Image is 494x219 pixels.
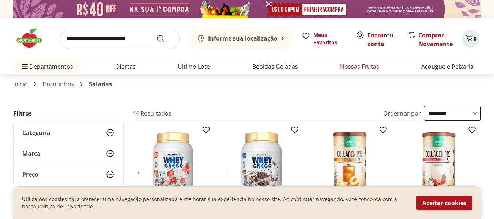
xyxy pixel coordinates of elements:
[302,31,347,46] a: Meus Favoritos
[89,81,112,87] span: Saladas
[474,35,476,42] span: 0
[178,62,210,71] a: Último Lote
[22,129,50,136] span: Categoria
[367,31,386,39] a: Entrar
[138,128,208,198] img: Suplemento Whey Grego Morango Nutrata 450g
[188,29,293,49] button: Informe sua localização
[14,143,123,164] button: Marca
[462,30,479,48] button: Carrinho
[14,164,123,185] button: Preço
[227,128,296,198] img: Suplemento Whey Grego Brigadeiro Nutrata 450g
[156,34,174,43] button: Submit Search
[383,109,421,117] label: Ordernar por
[115,62,136,71] a: Ofertas
[416,196,472,210] button: Aceitar cookies
[404,128,474,198] img: Collagen Pro Chá Branco Lichia Nutrify 450g
[208,34,278,42] b: Informe sua localização
[22,150,41,157] span: Marca
[13,81,28,87] a: Início
[252,62,298,71] a: Bebidas Geladas
[340,62,379,71] a: Nossas Frutas
[418,31,453,48] a: Comprar Novamente
[313,31,347,46] span: Meus Favoritos
[22,171,38,178] span: Preço
[13,106,124,121] h2: Filtros
[15,27,51,49] img: Hortifruti
[132,109,172,117] h2: 44 Resultados
[367,31,408,48] a: Criar conta
[22,196,408,210] p: Utilizamos cookies para oferecer uma navegação personalizada e melhorar sua experiencia no nosso ...
[20,58,73,75] span: Departamentos
[367,31,400,48] span: ou
[315,128,385,198] img: Collagen Pro Chá Mate Pêssego Nutrify 450g
[60,29,180,49] input: search
[14,122,123,143] button: Categoria
[42,81,74,87] a: Prontinhos
[421,62,474,71] a: Açougue e Peixaria
[20,58,29,75] button: Menu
